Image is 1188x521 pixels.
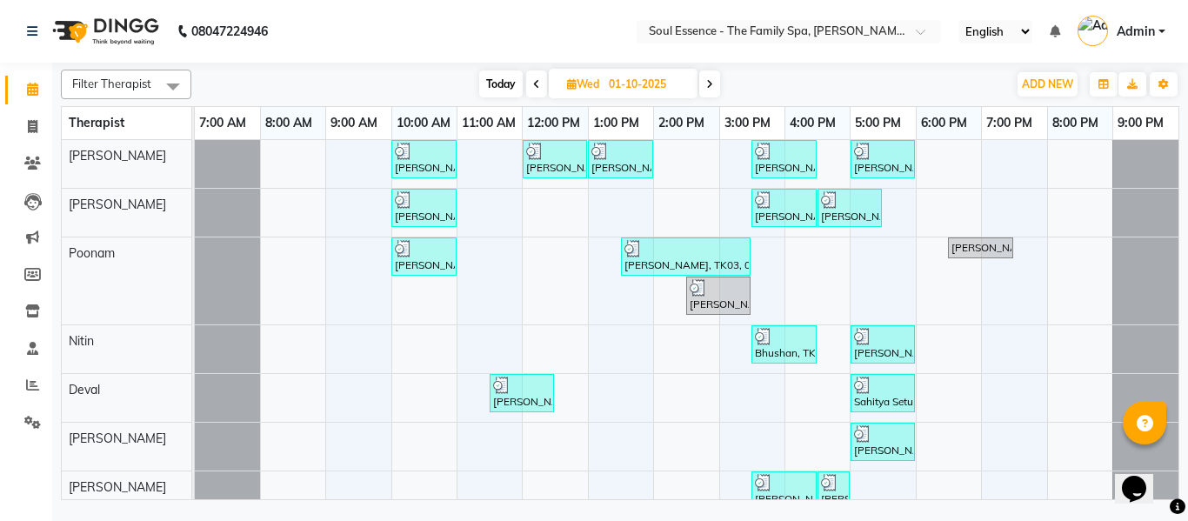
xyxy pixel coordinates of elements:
div: [PERSON_NAME], TK01, 10:00 AM-11:00 AM, Signature Sandalwood Cream Massage [393,240,455,273]
span: [PERSON_NAME] [69,431,166,446]
img: Admin [1078,16,1108,46]
div: [PERSON_NAME], TK13, 05:00 PM-06:00 PM, Abhyangam Oil Massage [852,328,913,361]
span: Filter Therapist [72,77,151,90]
div: [PERSON_NAME], TK02, 06:30 PM-07:30 PM, Deep Tissue Massage With Wintergreen Oil 60 Min [950,240,1011,256]
a: 5:00 PM [851,110,905,136]
input: 2025-10-01 [604,71,691,97]
div: [PERSON_NAME], TK01, 10:00 AM-11:00 AM, Signature Sandalwood Cream Massage [393,143,455,176]
a: 10:00 AM [392,110,455,136]
a: 8:00 AM [261,110,317,136]
span: Poonam [69,245,115,261]
img: logo [44,7,164,56]
iframe: chat widget [1115,451,1171,504]
div: [PERSON_NAME], TK04, 03:30 PM-04:30 PM, Deep Tissue Massage With Wintergreen Oil 60 Min [753,143,815,176]
a: 6:00 PM [917,110,971,136]
div: [PERSON_NAME], TK05, 01:00 PM-02:00 PM, [MEDICAL_DATA] Facial 60 Min [590,143,651,176]
b: 08047224946 [191,7,268,56]
div: [PERSON_NAME], TK10, 05:00 PM-06:00 PM, Abhyangam Oil Massage [852,425,913,458]
div: [PERSON_NAME], TK07, 04:30 PM-05:30 PM, Signature Pedicure [819,191,880,224]
span: Therapist [69,115,124,130]
div: [PERSON_NAME], TK07, 03:30 PM-04:30 PM, [MEDICAL_DATA] Facial 60 Min [753,474,815,507]
a: 8:00 PM [1048,110,1103,136]
span: Deval [69,382,100,397]
span: [PERSON_NAME] [69,197,166,212]
a: 9:00 PM [1113,110,1168,136]
span: ADD NEW [1022,77,1073,90]
a: 4:00 PM [785,110,840,136]
div: [PERSON_NAME], TK10, 05:00 PM-06:00 PM, Abhyangam Oil Massage [852,143,913,176]
div: [PERSON_NAME], TK07, 03:30 PM-04:30 PM, [MEDICAL_DATA] Facial 60 Min [753,191,815,224]
button: ADD NEW [1018,72,1078,97]
span: Wed [563,77,604,90]
span: Nitin [69,333,94,349]
span: Admin [1117,23,1155,41]
div: Sahitya Setu, TK11, 05:00 PM-06:00 PM, Deep Tissue Massage With Wintergreen Oil 60 Min [852,377,913,410]
div: [PERSON_NAME], TK05, 12:00 PM-01:00 PM, Swedish Massage With Sesame Oil 60 Min [524,143,585,176]
div: [PERSON_NAME], TK03, 01:30 PM-03:30 PM, Hydrating Facial ( Normal & [MEDICAL_DATA]) 60 Min,Relaxi... [623,240,749,273]
a: 12:00 PM [523,110,584,136]
a: 11:00 AM [457,110,520,136]
a: 7:00 AM [195,110,250,136]
div: [PERSON_NAME], TK08, 11:30 AM-12:30 PM, Deep Tissue Massage With Wintergreen Oil 60 Min [491,377,552,410]
div: [PERSON_NAME], TK01, 10:00 AM-11:00 AM, Signature Sandalwood Cream Massage [393,191,455,224]
div: [PERSON_NAME], TK12, 04:30 PM-05:00 PM, Refreshing Foot Reflexology (Petals) [819,474,848,507]
span: Today [479,70,523,97]
div: Bhushan, TK09, 03:30 PM-04:30 PM, Deep Tissue Massage With Wintergreen Oil 60 Min [753,328,815,361]
a: 9:00 AM [326,110,382,136]
a: 3:00 PM [720,110,775,136]
span: [PERSON_NAME] [69,479,166,495]
div: [PERSON_NAME], TK03, 02:30 PM-03:30 PM, [MEDICAL_DATA] Facial 60 Min [688,279,749,312]
a: 7:00 PM [982,110,1037,136]
span: [PERSON_NAME] [69,148,166,164]
a: 2:00 PM [654,110,709,136]
a: 1:00 PM [589,110,644,136]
